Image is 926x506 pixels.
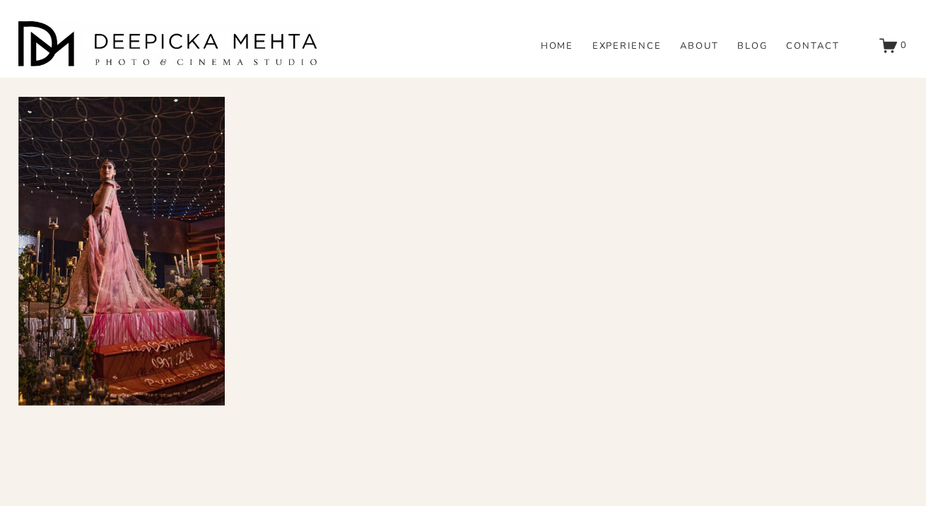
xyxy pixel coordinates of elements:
[737,41,768,52] span: BLOG
[680,40,719,53] a: ABOUT
[18,21,322,71] img: Austin Wedding Photographer - Deepicka Mehta Photography &amp; Cinematography
[541,40,574,53] a: HOME
[879,37,908,54] a: 0 items in cart
[702,97,908,406] img: 00085_DM2_6779.jpg
[592,40,662,53] a: EXPERIENCE
[901,39,908,52] span: 0
[737,40,768,53] a: folder dropdown
[232,97,695,406] img: 00010_06-shivani-shiv_W_0393-1.jpg
[18,97,225,406] img: 06-shivani-shiv_W_0263-1.jpg
[786,40,840,53] a: CONTACT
